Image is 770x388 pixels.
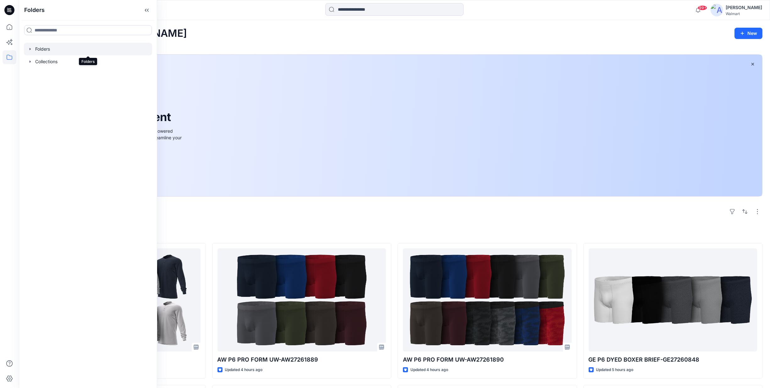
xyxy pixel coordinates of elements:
[403,248,572,352] a: AW P6 PRO FORM UW-AW27261890
[217,355,386,364] p: AW P6 PRO FORM UW-AW27261889
[711,4,723,16] img: avatar
[217,248,386,352] a: AW P6 PRO FORM UW-AW27261889
[596,367,634,373] p: Updated 5 hours ago
[726,11,762,16] div: Walmart
[698,5,707,10] span: 99+
[26,229,762,237] h4: Styles
[589,355,757,364] p: GE P6 DYED BOXER BRIEF-GE27260848
[726,4,762,11] div: [PERSON_NAME]
[410,367,448,373] p: Updated 4 hours ago
[589,248,757,352] a: GE P6 DYED BOXER BRIEF-GE27260848
[403,355,572,364] p: AW P6 PRO FORM UW-AW27261890
[734,28,762,39] button: New
[225,367,263,373] p: Updated 4 hours ago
